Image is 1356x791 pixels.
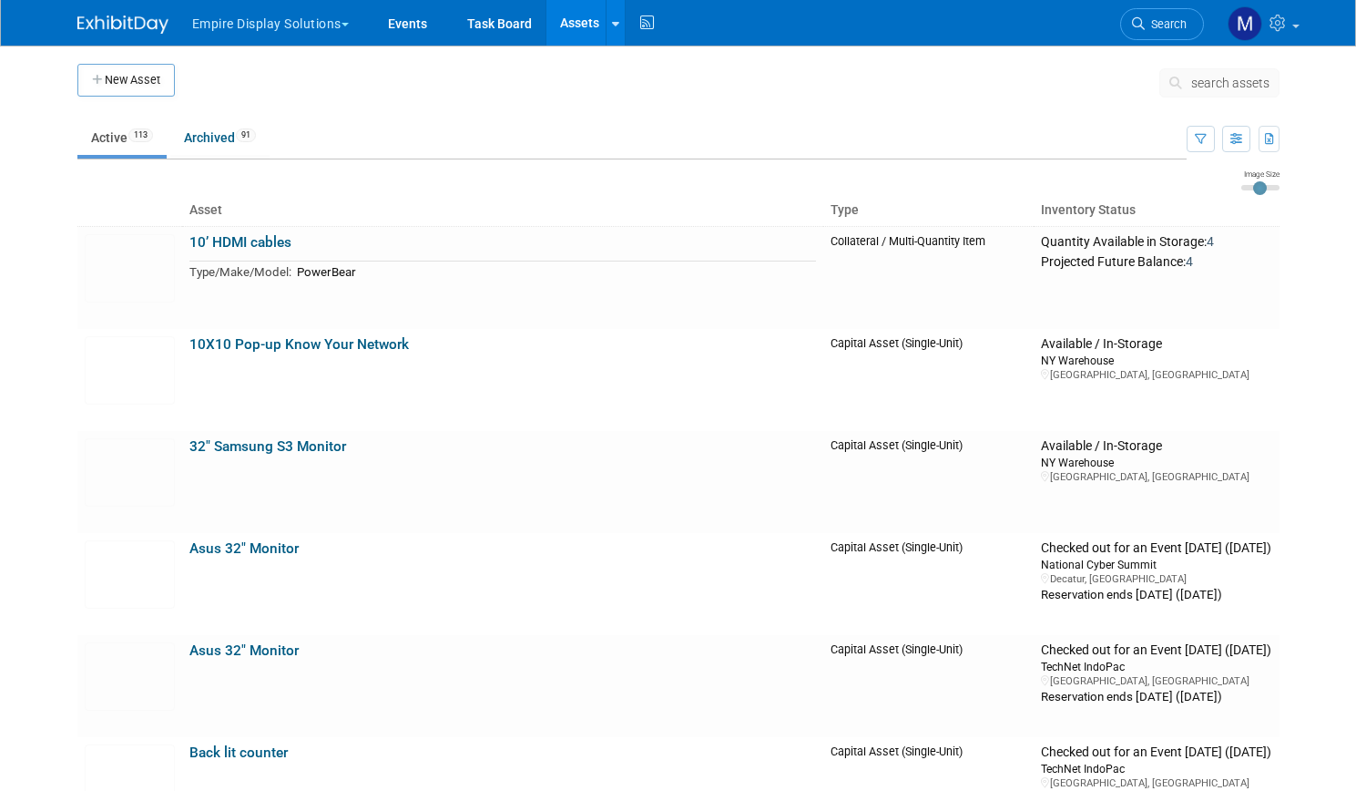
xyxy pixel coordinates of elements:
[189,262,291,282] td: Type/Make/Model:
[1041,572,1271,586] div: Decatur, [GEOGRAPHIC_DATA]
[1041,776,1271,790] div: [GEOGRAPHIC_DATA], [GEOGRAPHIC_DATA]
[1041,745,1271,761] div: Checked out for an Event [DATE] ([DATE])
[170,120,270,155] a: Archived91
[189,234,291,251] a: 10’ HDMI cables
[77,64,175,97] button: New Asset
[823,329,1034,431] td: Capital Asset (Single-Unit)
[1041,368,1271,382] div: [GEOGRAPHIC_DATA], [GEOGRAPHIC_DATA]
[1041,761,1271,776] div: TechNet IndoPac
[823,635,1034,737] td: Capital Asset (Single-Unit)
[77,120,167,155] a: Active113
[1041,688,1271,705] div: Reservation ends [DATE] ([DATE])
[1041,438,1271,455] div: Available / In-Storage
[236,128,256,142] span: 91
[1041,557,1271,572] div: National Cyber Summit
[1041,586,1271,603] div: Reservation ends [DATE] ([DATE])
[77,15,168,34] img: ExhibitDay
[1207,234,1214,249] span: 4
[1186,254,1193,269] span: 4
[1041,674,1271,688] div: [GEOGRAPHIC_DATA], [GEOGRAPHIC_DATA]
[1145,17,1187,31] span: Search
[1159,68,1280,98] button: search assets
[189,438,346,455] a: 32" Samsung S3 Monitor
[1041,336,1271,353] div: Available / In-Storage
[189,642,299,659] a: Asus 32" Monitor
[1241,169,1280,180] div: Image Size
[182,195,824,226] th: Asset
[1041,540,1271,557] div: Checked out for an Event [DATE] ([DATE])
[1041,251,1271,271] div: Projected Future Balance:
[1041,353,1271,368] div: NY Warehouse
[1041,642,1271,659] div: Checked out for an Event [DATE] ([DATE])
[189,336,409,353] a: 10X10 Pop-up Know Your Network
[1041,455,1271,470] div: NY Warehouse
[128,128,153,142] span: 113
[823,533,1034,635] td: Capital Asset (Single-Unit)
[1191,76,1269,90] span: search assets
[1041,659,1271,674] div: TechNet IndoPac
[1041,470,1271,484] div: [GEOGRAPHIC_DATA], [GEOGRAPHIC_DATA]
[189,540,299,557] a: Asus 32" Monitor
[823,431,1034,533] td: Capital Asset (Single-Unit)
[291,262,817,282] td: PowerBear
[1120,8,1204,40] a: Search
[823,195,1034,226] th: Type
[1228,6,1262,41] img: Matt h
[1041,234,1271,251] div: Quantity Available in Storage:
[189,745,288,761] a: Back lit counter
[823,226,1034,329] td: Collateral / Multi-Quantity Item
